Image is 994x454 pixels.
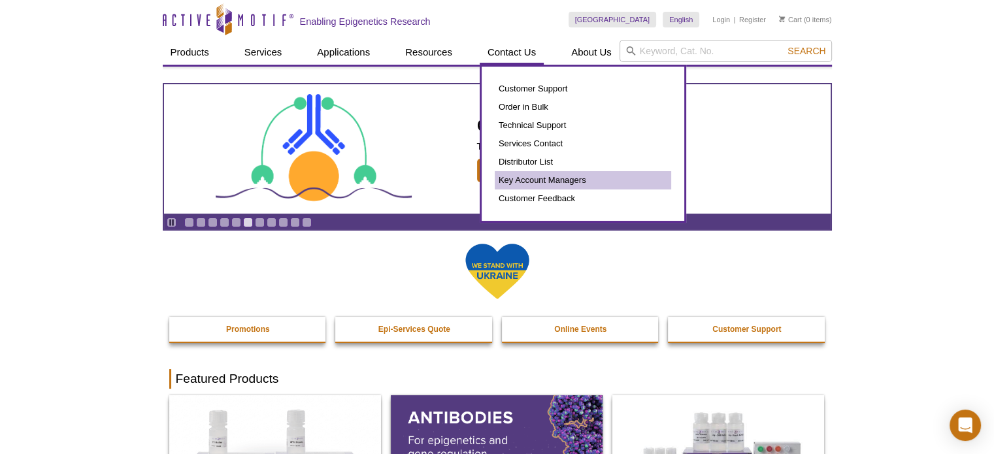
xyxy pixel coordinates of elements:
[196,218,206,227] a: Go to slide 2
[169,317,327,342] a: Promotions
[712,15,730,24] a: Login
[663,12,699,27] a: English
[300,16,431,27] h2: Enabling Epigenetics Research
[668,317,826,342] a: Customer Support
[378,325,450,334] strong: Epi-Services Quote
[208,218,218,227] a: Go to slide 3
[477,159,554,182] span: Learn More
[309,40,378,65] a: Applications
[169,369,825,389] h2: Featured Products
[734,12,736,27] li: |
[278,218,288,227] a: Go to slide 9
[480,40,544,65] a: Contact Us
[495,116,671,135] a: Technical Support
[477,140,687,152] p: Target chromatin-associated proteins genome wide.
[231,218,241,227] a: Go to slide 5
[167,218,176,227] a: Toggle autoplay
[569,12,657,27] a: [GEOGRAPHIC_DATA]
[243,218,253,227] a: Go to slide 6
[495,98,671,116] a: Order in Bulk
[784,45,829,57] button: Search
[712,325,781,334] strong: Customer Support
[787,46,825,56] span: Search
[465,242,530,300] img: We Stand With Ukraine
[335,317,493,342] a: Epi-Services Quote
[237,40,290,65] a: Services
[495,80,671,98] a: Customer Support
[397,40,460,65] a: Resources
[779,16,785,22] img: Your Cart
[220,218,229,227] a: Go to slide 4
[495,135,671,153] a: Services Contact
[495,171,671,189] a: Key Account Managers
[267,218,276,227] a: Go to slide 8
[216,89,412,209] img: CUT&RUN Assay Kits
[226,325,270,334] strong: Promotions
[950,410,981,441] div: Open Intercom Messenger
[164,84,831,214] a: CUT&RUN Assay Kits CUT&RUN Assay Kits Target chromatin-associated proteins genome wide. Learn More
[563,40,620,65] a: About Us
[302,218,312,227] a: Go to slide 11
[290,218,300,227] a: Go to slide 10
[779,15,802,24] a: Cart
[184,218,194,227] a: Go to slide 1
[502,317,660,342] a: Online Events
[495,153,671,171] a: Distributor List
[495,189,671,208] a: Customer Feedback
[477,116,687,135] h2: CUT&RUN Assay Kits
[620,40,832,62] input: Keyword, Cat. No.
[554,325,606,334] strong: Online Events
[163,40,217,65] a: Products
[739,15,766,24] a: Register
[255,218,265,227] a: Go to slide 7
[779,12,832,27] li: (0 items)
[164,84,831,214] article: CUT&RUN Assay Kits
